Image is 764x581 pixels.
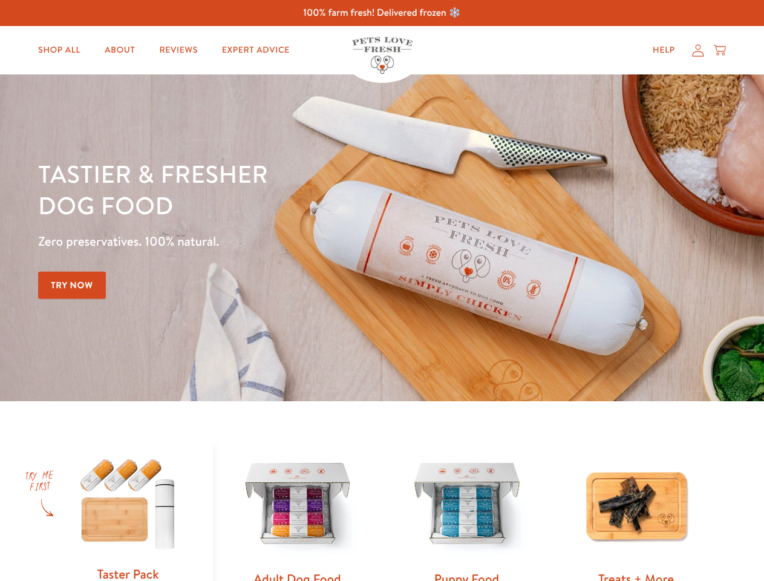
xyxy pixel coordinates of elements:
a: Expert Advice [212,38,299,62]
a: About [95,38,145,62]
img: Pets Love Fresh [352,37,413,74]
a: Try Now [38,272,106,299]
h1: Tastier & fresher dog food [38,158,497,221]
a: Help [643,38,685,62]
a: Shop All [28,38,90,62]
a: Reviews [149,38,207,62]
p: Zero preservatives. 100% natural. [38,231,497,252]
